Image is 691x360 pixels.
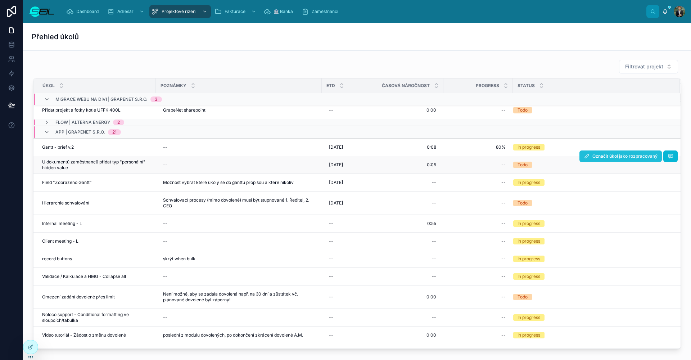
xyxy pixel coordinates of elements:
[42,332,126,338] span: Video tutoriál - Žádost o změnu dovolené
[29,6,55,17] img: App logo
[42,107,121,113] span: Přidat projekt a fotky kotle UFFK 400L
[261,5,298,18] a: 🏦 Banka
[160,253,317,265] a: skrýt when bulk
[513,294,671,300] a: Todo
[163,238,167,244] div: --
[501,315,506,320] div: --
[451,144,506,150] span: 80%
[160,312,317,323] a: --
[155,96,158,102] div: 3
[381,104,439,116] a: 0:00
[212,5,260,18] a: Fakturace
[513,107,671,113] a: Todo
[501,274,506,279] div: --
[448,253,509,265] a: --
[501,294,506,300] div: --
[312,9,338,14] span: Zaměstnanci
[329,238,333,244] div: --
[160,194,317,212] a: Schvalovací procesy (mimo dovolené) musí být stupnované 1. Ředitel, 2. CEO
[426,332,436,338] span: 0:00
[381,197,439,209] a: --
[42,144,74,150] span: Gantt - brief v.2
[592,153,658,159] span: Označit úkol jako rozpracovaný
[326,218,373,229] a: --
[625,63,663,70] span: Filtrovat projekt
[42,312,152,323] a: Noloco support - Conditional formatting ve sloupcích/tabulka
[163,144,167,150] div: --
[162,9,197,14] span: Projektové řízení
[501,238,506,244] div: --
[448,235,509,247] a: --
[105,5,148,18] a: Adresář
[382,83,430,89] span: Časová náročnost
[501,332,506,338] div: --
[329,180,343,185] span: [DATE]
[55,129,105,135] span: App | GrapeNet s.r.o.
[448,159,509,171] a: --
[427,144,436,150] span: 0:08
[329,294,333,300] div: --
[513,256,671,262] a: In progress
[42,221,82,226] span: Internal meeting - L
[513,273,671,280] a: In progress
[274,9,293,14] span: 🏦 Banka
[381,253,439,265] a: --
[432,315,436,320] div: --
[501,200,506,206] div: --
[163,315,167,320] div: --
[64,5,104,18] a: Dashboard
[42,107,152,113] a: Přidat projekt a fotky kotle UFFK 400L
[329,332,333,338] div: --
[513,220,671,227] a: In progress
[326,312,373,323] a: --
[163,197,315,209] span: Schvalovací procesy (mimo dovolené) musí být stupnované 1. Ředitel, 2. CEO
[55,96,148,102] span: Migrace webu na Divi | GrapeNet s.r.o.
[42,159,152,171] a: U dokumentů zaměstnanců přidat typ "personální" hidden value
[149,5,211,18] a: Projektové řízení
[42,274,152,279] a: Validace / Kalkulace a HMG - Collapse all
[112,129,117,135] div: 21
[326,235,373,247] a: --
[427,221,436,226] span: 0:55
[518,332,540,338] div: In progress
[427,162,436,168] span: 0:05
[42,200,152,206] a: Hierarchie schvalování
[42,256,152,262] a: record buttons
[117,9,134,14] span: Adresář
[329,162,343,168] span: [DATE]
[381,177,439,188] a: --
[448,141,509,153] a: 80%
[326,177,373,188] a: [DATE]
[42,256,72,262] span: record buttons
[381,271,439,282] a: --
[32,32,79,42] h1: Přehled úkolů
[381,235,439,247] a: --
[501,221,506,226] div: --
[299,5,343,18] a: Zaměstnanci
[476,83,499,89] span: Progress
[163,221,167,226] div: --
[518,83,535,89] span: Status
[513,200,671,206] a: Todo
[426,107,436,113] span: 0:00
[513,162,671,168] a: Todo
[163,291,315,303] span: Není možné, aby se zadala dovolená např. na 30 dní a zůstátek vč. plánované dovolené byl záporny!
[381,218,439,229] a: 0:55
[42,238,152,244] a: Client meeting - L
[329,315,333,320] div: --
[225,9,245,14] span: Fakturace
[160,159,317,171] a: --
[448,218,509,229] a: --
[160,177,317,188] a: Možnost vybrat které úkoly se do ganttu propíšou a které nikoliv
[163,332,303,338] span: poslední z modulu dovolených, po dokončení zkrácení dovolené A.M.
[432,238,436,244] div: --
[448,329,509,341] a: --
[161,83,186,89] span: Poznámky
[513,238,671,244] a: In progress
[518,107,528,113] div: Todo
[448,312,509,323] a: --
[329,107,333,113] div: --
[513,179,671,186] a: In progress
[381,141,439,153] a: 0:08
[160,104,317,116] a: GrapeNet sharepoint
